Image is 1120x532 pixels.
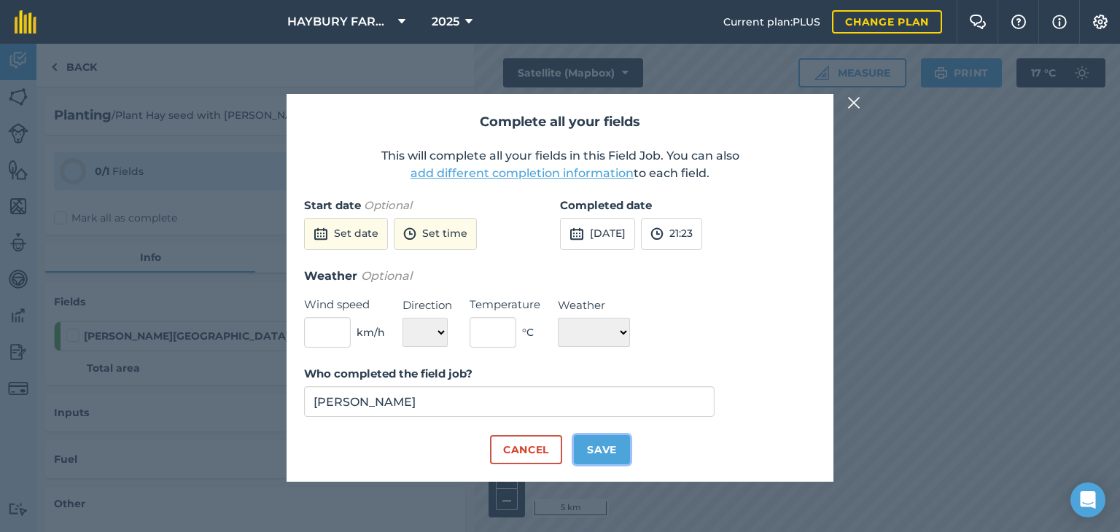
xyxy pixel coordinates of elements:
div: Open Intercom Messenger [1070,482,1105,517]
button: Set time [394,218,477,250]
button: 21:23 [641,218,702,250]
button: Set date [304,218,388,250]
h2: Complete all your fields [304,112,816,133]
span: HAYBURY FARMS INC [287,13,392,31]
img: A cog icon [1092,15,1109,29]
img: svg+xml;base64,PHN2ZyB4bWxucz0iaHR0cDovL3d3dy53My5vcmcvMjAwMC9zdmciIHdpZHRoPSIxNyIgaGVpZ2h0PSIxNy... [1052,13,1067,31]
button: [DATE] [560,218,635,250]
label: Weather [558,297,630,314]
button: add different completion information [411,165,634,182]
span: ° C [522,324,534,340]
em: Optional [364,198,412,212]
img: svg+xml;base64,PD94bWwgdmVyc2lvbj0iMS4wIiBlbmNvZGluZz0idXRmLTgiPz4KPCEtLSBHZW5lcmF0b3I6IEFkb2JlIE... [314,225,328,243]
button: Save [574,435,630,464]
span: Current plan : PLUS [723,14,820,30]
p: This will complete all your fields in this Field Job. You can also to each field. [304,147,816,182]
strong: Completed date [560,198,652,212]
img: fieldmargin Logo [15,10,36,34]
img: svg+xml;base64,PD94bWwgdmVyc2lvbj0iMS4wIiBlbmNvZGluZz0idXRmLTgiPz4KPCEtLSBHZW5lcmF0b3I6IEFkb2JlIE... [403,225,416,243]
label: Wind speed [304,296,385,313]
span: 2025 [432,13,459,31]
button: Cancel [490,435,562,464]
strong: Who completed the field job? [304,367,472,380]
strong: Start date [304,198,361,212]
img: svg+xml;base64,PHN2ZyB4bWxucz0iaHR0cDovL3d3dy53My5vcmcvMjAwMC9zdmciIHdpZHRoPSIyMiIgaGVpZ2h0PSIzMC... [847,94,860,112]
label: Direction [402,297,452,314]
h3: Weather [304,267,816,286]
img: svg+xml;base64,PD94bWwgdmVyc2lvbj0iMS4wIiBlbmNvZGluZz0idXRmLTgiPz4KPCEtLSBHZW5lcmF0b3I6IEFkb2JlIE... [650,225,664,243]
span: km/h [357,324,385,340]
img: A question mark icon [1010,15,1027,29]
label: Temperature [470,296,540,313]
a: Change plan [832,10,942,34]
img: svg+xml;base64,PD94bWwgdmVyc2lvbj0iMS4wIiBlbmNvZGluZz0idXRmLTgiPz4KPCEtLSBHZW5lcmF0b3I6IEFkb2JlIE... [569,225,584,243]
em: Optional [361,269,412,283]
img: Two speech bubbles overlapping with the left bubble in the forefront [969,15,987,29]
